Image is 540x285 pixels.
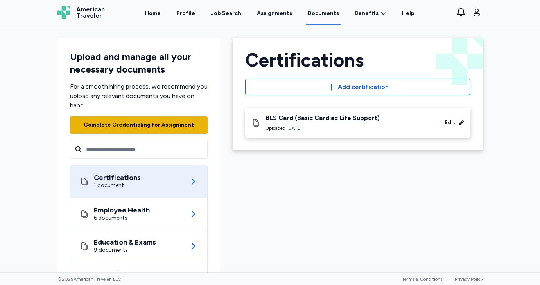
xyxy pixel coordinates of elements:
a: Privacy Policy [455,276,483,282]
div: Education & Exams [94,238,156,246]
div: 6 documents [94,214,150,222]
div: 9 documents [94,246,156,254]
div: Upload and manage all your necessary documents [70,51,208,76]
a: Documents [306,1,341,25]
div: Human Resources [94,270,153,278]
a: Benefits [355,9,386,17]
div: Job Search [211,9,241,17]
div: Employee Health [94,206,150,214]
div: BLS Card (Basic Cardiac Life Support) [266,114,380,122]
div: Edit [445,119,456,127]
div: 1 document [94,182,141,189]
button: Add certification [245,79,470,95]
div: Uploaded [DATE] [266,125,380,131]
div: Certifications [245,51,470,69]
span: Add certification [338,82,389,92]
div: Certifications [94,174,141,182]
div: For a smooth hiring process, we recommend you upload any relevant documents you have on hand. [70,82,208,110]
span: © 2025 American Traveler, LLC [57,276,121,282]
span: Benefits [355,9,379,17]
a: Terms & Conditions [402,276,442,282]
span: American Traveler [76,6,105,19]
button: Complete Credentialing for Assignment [70,116,208,134]
div: Complete Credentialing for Assignment [84,121,194,129]
img: Logo [57,6,70,19]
